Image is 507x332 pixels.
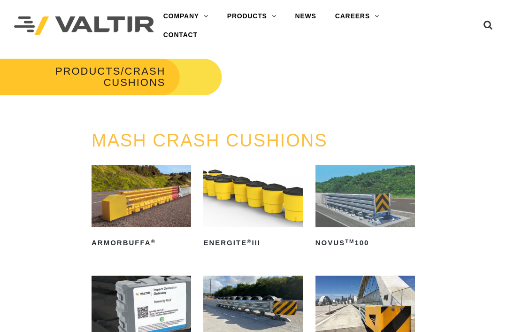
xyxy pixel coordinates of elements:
[286,7,326,26] a: NEWS
[247,239,252,244] sup: ®
[14,16,154,35] img: Valtir
[55,65,121,77] a: PRODUCTS
[326,7,389,26] a: CAREERS
[315,165,415,250] a: NOVUSTM100
[92,131,328,150] a: MASH CRASH CUSHIONS
[345,239,354,244] sup: TM
[203,165,303,250] a: ENERGITE®III
[151,239,156,244] sup: ®
[203,236,303,251] h2: ENERGITE III
[218,7,286,26] a: PRODUCTS
[154,7,218,26] a: COMPANY
[92,165,191,250] a: ArmorBuffa®
[92,236,191,251] h2: ArmorBuffa
[154,26,207,45] a: CONTACT
[315,236,415,251] h2: NOVUS 100
[103,65,165,88] span: CRASH CUSHIONS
